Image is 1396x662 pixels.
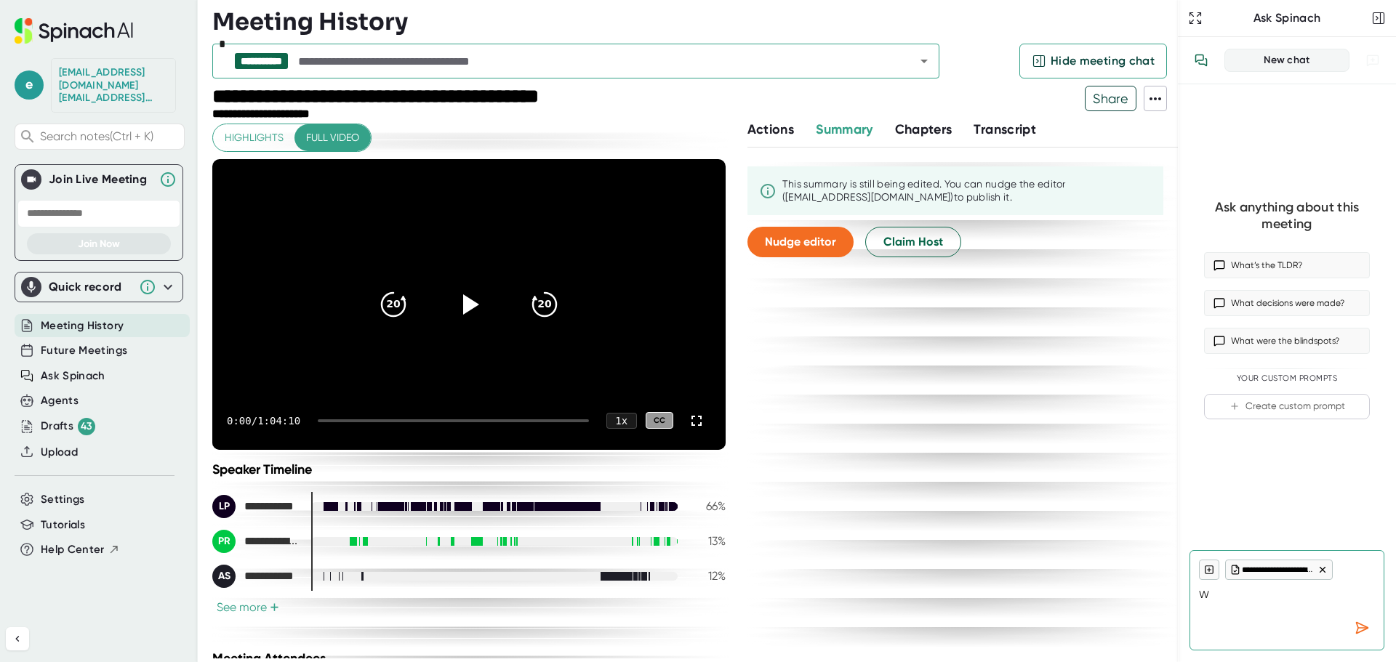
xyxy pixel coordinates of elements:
button: Actions [747,120,794,140]
span: Full video [306,129,359,147]
button: See more+ [212,600,284,615]
button: Open [914,51,934,71]
div: Join Live MeetingJoin Live Meeting [21,165,177,194]
span: + [270,602,279,613]
div: Speaker Timeline [212,461,726,477]
button: Ask Spinach [41,368,105,384]
div: Drafts [41,418,95,435]
span: e [15,70,44,100]
div: New chat [1234,54,1340,67]
span: Actions [747,121,794,137]
button: Upload [41,444,78,461]
span: Join Now [78,238,120,250]
span: Help Center [41,541,105,558]
div: Send message [1349,615,1375,641]
span: Nudge editor [765,235,836,249]
div: edotson@starrez.com edotson@starrez.com [59,66,168,105]
span: Share [1086,86,1136,111]
div: Ask Spinach [1206,11,1368,25]
span: Summary [816,121,872,137]
div: 66 % [689,499,726,513]
button: Expand to Ask Spinach page [1185,8,1206,28]
button: Chapters [895,120,952,140]
div: Quick record [21,273,177,302]
button: Help Center [41,541,120,558]
span: Transcript [974,121,1036,137]
button: Hide meeting chat [1019,44,1167,78]
button: What’s the TLDR? [1204,252,1370,278]
button: Full video [294,124,371,151]
div: This summary is still being edited. You can nudge the editor ([EMAIL_ADDRESS][DOMAIN_NAME]) to pu... [782,178,1152,203]
button: Share [1085,86,1136,111]
div: CC [646,412,673,429]
img: Join Live Meeting [24,172,39,187]
div: Lori Plants [212,495,300,518]
button: Agents [41,392,79,409]
button: Highlights [213,124,295,151]
button: Nudge editor [747,227,854,257]
div: Anna Strejc [212,565,300,588]
button: Drafts 43 [41,418,95,435]
button: Tutorials [41,517,85,533]
h3: Meeting History [212,8,408,36]
div: 13 % [689,534,726,548]
button: Join Now [27,233,171,254]
textarea: W [1199,580,1375,615]
button: Settings [41,491,85,508]
span: Hide meeting chat [1051,52,1155,70]
button: What decisions were made? [1204,290,1370,316]
div: PR [212,530,236,553]
span: Highlights [225,129,284,147]
button: View conversation history [1187,46,1216,75]
button: Future Meetings [41,342,127,359]
span: Chapters [895,121,952,137]
div: 1 x [606,413,637,429]
button: Transcript [974,120,1036,140]
div: Ask anything about this meeting [1204,199,1370,232]
div: 43 [78,418,95,435]
div: Join Live Meeting [49,172,152,187]
div: 12 % [689,569,726,583]
button: Create custom prompt [1204,394,1370,419]
div: LP [212,495,236,518]
div: Quick record [49,280,132,294]
button: Meeting History [41,318,124,334]
button: What were the blindspots? [1204,328,1370,354]
span: Search notes (Ctrl + K) [40,129,180,143]
div: Patrick Roger-Gordon [212,530,300,553]
button: Collapse sidebar [6,627,29,650]
div: Your Custom Prompts [1204,374,1370,384]
span: Claim Host [883,233,943,251]
button: Summary [816,120,872,140]
button: Close conversation sidebar [1368,8,1389,28]
button: Claim Host [865,227,961,257]
div: 0:00 / 1:04:10 [227,415,300,427]
div: AS [212,565,236,588]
